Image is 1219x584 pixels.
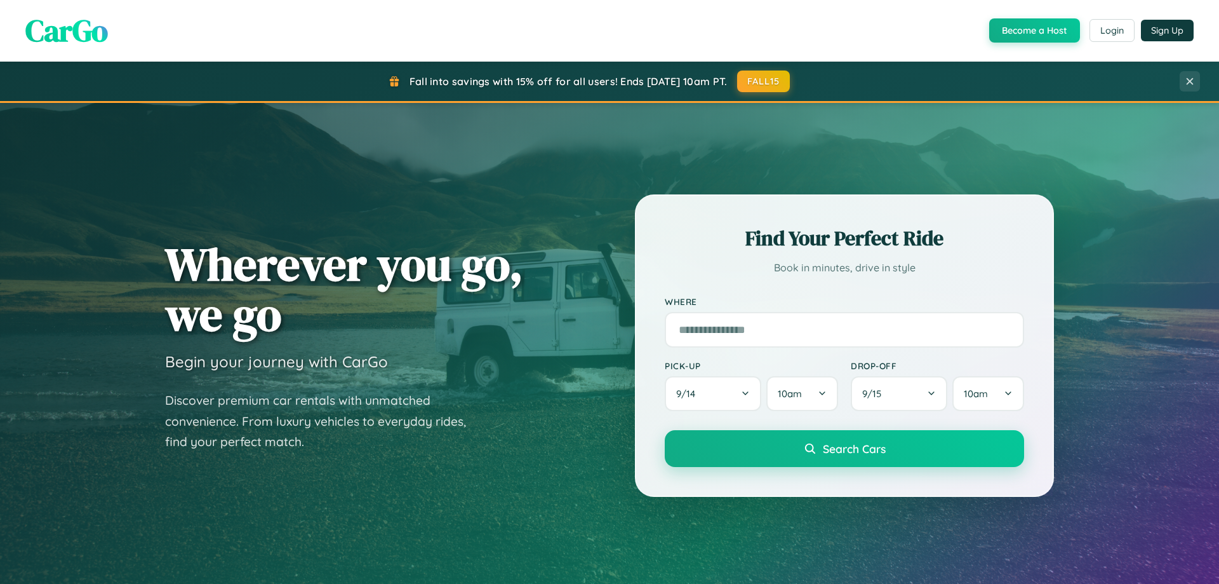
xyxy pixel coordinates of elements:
[665,376,761,411] button: 9/14
[165,352,388,371] h3: Begin your journey with CarGo
[410,75,728,88] span: Fall into savings with 15% off for all users! Ends [DATE] 10am PT.
[862,388,888,400] span: 9 / 15
[952,376,1024,411] button: 10am
[851,360,1024,371] label: Drop-off
[737,71,790,92] button: FALL15
[165,390,483,452] p: Discover premium car rentals with unmatched convenience. From luxury vehicles to everyday rides, ...
[851,376,947,411] button: 9/15
[25,10,108,51] span: CarGo
[165,239,523,339] h1: Wherever you go, we go
[665,360,838,371] label: Pick-up
[1089,19,1135,42] button: Login
[1141,20,1194,41] button: Sign Up
[989,18,1080,43] button: Become a Host
[665,259,1024,277] p: Book in minutes, drive in style
[766,376,838,411] button: 10am
[823,442,886,456] span: Search Cars
[964,388,988,400] span: 10am
[665,224,1024,252] h2: Find Your Perfect Ride
[676,388,702,400] span: 9 / 14
[778,388,802,400] span: 10am
[665,296,1024,307] label: Where
[665,430,1024,467] button: Search Cars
